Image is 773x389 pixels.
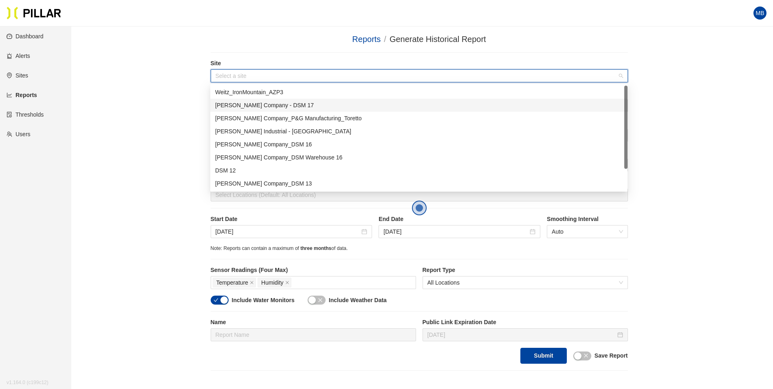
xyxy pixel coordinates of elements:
a: Reports [352,35,381,44]
span: Temperature [216,278,249,287]
a: alertAlerts [7,53,30,59]
div: [PERSON_NAME] Company_DSM 13 [215,179,623,188]
span: Humidity [261,278,283,287]
span: three months [300,245,331,251]
a: teamUsers [7,131,31,137]
div: Weitz Company_DSM 13 [210,177,628,190]
span: All Locations [427,276,623,289]
label: Smoothing Interval [547,215,628,223]
span: Generate Historical Report [390,35,486,44]
span: close [318,298,323,303]
div: Weitz Company_DSM Warehouse 16 [210,151,628,164]
span: close [250,281,254,285]
div: [PERSON_NAME] Industrial - [GEOGRAPHIC_DATA] [215,127,623,136]
label: Include Weather Data [329,296,387,305]
span: close [584,353,588,358]
label: Public Link Expiration Date [423,318,628,327]
span: MB [756,7,764,20]
label: Start Date [211,215,372,223]
label: Name [211,318,416,327]
button: Submit [520,348,566,364]
img: Pillar Technologies [7,7,61,20]
input: Report Name [211,328,416,341]
div: Weitz_IronMountain_AZP3 [210,86,628,99]
div: [PERSON_NAME] Company_P&G Manufacturing_Toretto [215,114,623,123]
div: Weitz Industrial - Quad City [210,125,628,138]
div: Weitz Company_P&G Manufacturing_Toretto [210,112,628,125]
label: Save Report [595,351,628,360]
input: Sep 22, 2025 [383,227,528,236]
div: DSM 12 [210,164,628,177]
div: Note: Reports can contain a maximum of of data. [211,245,628,252]
label: Sensor Readings (Four Max) [211,266,416,274]
a: line-chartReports [7,92,37,98]
a: environmentSites [7,72,28,79]
div: Weitz Company - DSM 17 [210,99,628,112]
button: Open the dialog [412,201,427,215]
label: Report Type [423,266,628,274]
label: End Date [379,215,540,223]
span: close [285,281,289,285]
div: Weitz_IronMountain_AZP3 [215,88,623,97]
input: Sep 15, 2025 [216,227,360,236]
a: exceptionThresholds [7,111,44,118]
div: [PERSON_NAME] Company - DSM 17 [215,101,623,110]
div: DSM 12 [215,166,623,175]
a: dashboardDashboard [7,33,44,40]
div: Weitz Company_DSM 16 [210,138,628,151]
span: check [214,298,218,303]
div: [PERSON_NAME] Company_DSM 16 [215,140,623,149]
span: / [384,35,386,44]
label: Include Water Monitors [232,296,295,305]
span: Auto [552,225,623,238]
label: Site [211,59,628,68]
div: [PERSON_NAME] Company_DSM Warehouse 16 [215,153,623,162]
input: Oct 6, 2025 [427,330,616,339]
